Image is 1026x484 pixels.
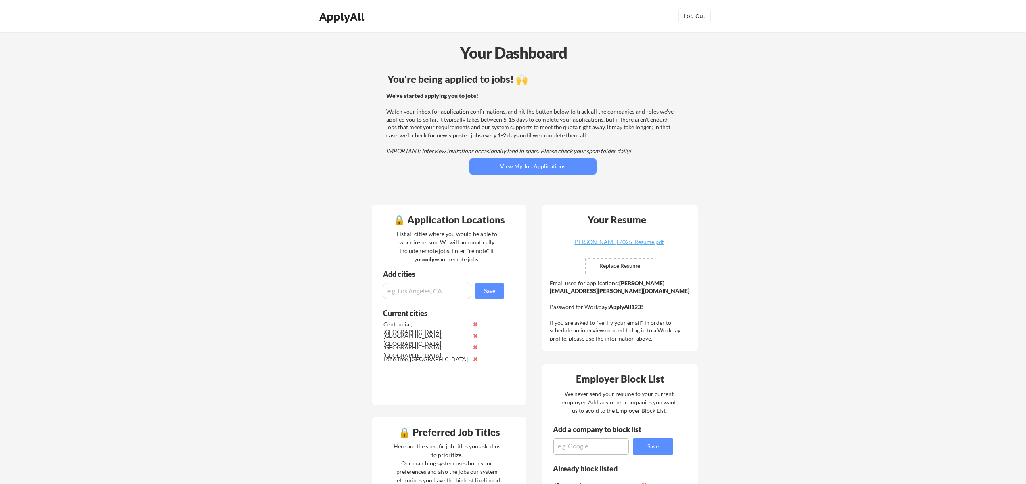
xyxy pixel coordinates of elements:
[553,426,654,433] div: Add a company to block list
[1,41,1026,64] div: Your Dashboard
[374,427,524,437] div: 🔒 Preferred Job Titles
[609,303,643,310] strong: ApplyAll123!
[383,270,506,278] div: Add cities
[475,283,504,299] button: Save
[319,10,367,23] div: ApplyAll
[383,332,469,347] div: [GEOGRAPHIC_DATA], [GEOGRAPHIC_DATA]
[383,320,469,336] div: Centennial, [GEOGRAPHIC_DATA]
[383,343,469,359] div: [GEOGRAPHIC_DATA], [GEOGRAPHIC_DATA]
[383,283,471,299] input: e.g. Los Angeles, CA
[374,215,524,225] div: 🔒 Application Locations
[386,92,478,99] strong: We've started applying you to jobs!
[469,158,597,175] button: View My Job Applications
[562,389,677,415] div: We never send your resume to your current employer. Add any other companies you want us to avoid ...
[383,355,469,363] div: Lone Tree, [GEOGRAPHIC_DATA]
[392,229,503,263] div: List all cities where you would be able to work in-person. We will automatically include remote j...
[678,8,711,24] button: Log Out
[550,280,689,295] strong: [PERSON_NAME][EMAIL_ADDRESS][PERSON_NAME][DOMAIN_NAME]
[386,147,631,154] em: IMPORTANT: Interview invitations occasionally land in spam. Please check your spam folder daily!
[387,74,678,84] div: You're being applied to jobs! 🙌
[423,256,435,263] strong: only
[553,465,662,472] div: Already block listed
[577,215,657,225] div: Your Resume
[633,438,673,455] button: Save
[550,279,692,343] div: Email used for applications: Password for Workday: If you are asked to "verify your email" in ord...
[571,239,667,245] div: [PERSON_NAME] 2025_Resume.pdf
[571,239,667,252] a: [PERSON_NAME] 2025_Resume.pdf
[545,374,695,384] div: Employer Block List
[386,92,677,155] div: Watch your inbox for application confirmations, and hit the button below to track all the compani...
[383,309,495,317] div: Current cities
